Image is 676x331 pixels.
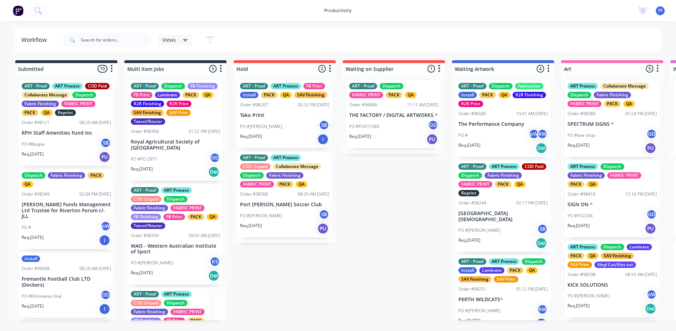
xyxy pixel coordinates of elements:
[131,300,161,306] div: COD Unpaid
[296,181,307,187] div: QA
[568,121,657,127] p: SPECTRUM SIGNS ^
[22,293,62,299] p: PO #Elimination final
[319,209,329,220] div: SB
[458,92,477,98] div: Install
[536,142,547,154] div: Del
[237,152,332,237] div: ART - ProofART ProcessCOD UnpaidCollaborate MessageDispatchFabric FinishingFABRIC PRINTPACKQAOrde...
[131,318,161,324] div: FB Finishing
[81,33,151,47] input: Search for orders...
[658,7,663,14] span: FF
[536,318,547,329] div: I
[600,83,649,89] div: Collaborate Message
[600,163,624,170] div: Dispatch
[458,297,548,303] p: PERTH WILDCATS^
[240,83,268,89] div: ART - Proof
[22,130,111,136] p: RPH Staff Amenities Fund Inc
[458,172,482,179] div: Dispatch
[240,123,282,130] p: PO #[PERSON_NAME]
[88,172,104,179] div: PACK
[458,200,486,206] div: Order #98244
[79,265,111,272] div: 08:29 AM [DATE]
[458,237,480,243] p: Req. [DATE]
[131,309,168,315] div: Fabric Finishing
[458,258,486,265] div: ART - Proof
[349,112,438,118] p: THE FACTORY / DIGITAL ARTWORKS ^
[321,5,355,16] div: productivity
[568,92,591,98] div: Dispatch
[456,161,551,252] div: ART - ProofART ProcessCOD PaidDispatchFabric FinishingFABRIC PRINTPACKQAReprintOrder #9824402:17 ...
[131,110,164,116] div: SAV Finishing
[131,260,173,266] p: PO #[PERSON_NAME]
[41,110,52,116] div: QA
[645,303,656,314] div: Del
[625,111,657,117] div: 01:54 PM [DATE]
[131,214,161,220] div: FB Finishing
[405,92,417,98] div: QA
[22,101,59,107] div: Fabric Finishing
[627,244,652,250] div: Laminate
[407,102,438,108] div: 11:11 AM [DATE]
[207,214,218,220] div: QA
[208,166,219,178] div: Del
[240,92,258,98] div: Install
[537,129,548,139] div: RW
[240,191,268,197] div: Order #98368
[568,172,605,179] div: Fabric Finishing
[587,253,598,259] div: QA
[568,253,584,259] div: PACK
[131,156,157,162] p: PO #PO-2971
[240,223,262,229] p: Req. [DATE]
[489,83,513,89] div: Dispatch
[22,141,45,147] p: PO #Beppie
[529,129,539,139] div: pW
[22,92,70,98] div: Collaborate Message
[208,270,219,281] div: Del
[100,221,111,231] div: pW
[458,111,486,117] div: Order #96585
[240,163,270,170] div: COD Unpaid
[386,92,402,98] div: PACK
[458,142,480,148] p: Req. [DATE]
[183,92,199,98] div: PACK
[458,181,492,187] div: FABRIC PRINT
[171,205,205,211] div: FABRIC PRINT
[22,202,111,219] p: [PERSON_NAME] Funds Management Ltd Trustee for Riverton Forum c/- JLL
[568,293,610,299] p: PO #[PERSON_NAME]
[131,196,161,202] div: COD Unpaid
[79,191,111,197] div: 02:04 PM [DATE]
[261,92,278,98] div: PACK
[188,318,204,324] div: PACK
[458,121,548,127] p: The Performance Company
[645,223,656,234] div: PU
[85,83,110,89] div: COD Paid
[240,202,329,208] p: Port [PERSON_NAME] Soccer Club
[155,92,180,98] div: Laminate
[131,101,164,107] div: R2R Finishing
[522,258,546,265] div: Dispatch
[646,129,657,139] div: GD
[479,267,504,274] div: Laminate
[202,92,213,98] div: QA
[513,92,546,98] div: R2R Finishing
[522,163,546,170] div: COD Paid
[568,163,598,170] div: ART Process
[625,191,657,197] div: 12:16 PM [DATE]
[426,134,438,145] div: PU
[99,151,110,163] div: PU
[270,155,301,161] div: ART Process
[349,83,377,89] div: ART - Proof
[21,36,50,44] div: Workflow
[458,101,483,107] div: R2R Print
[537,224,548,234] div: SB
[428,120,438,130] div: GD
[458,308,501,314] p: PO #[PERSON_NAME]
[458,211,548,223] p: [GEOGRAPHIC_DATA][DEMOGRAPHIC_DATA]
[536,237,547,249] div: Del
[189,232,220,239] div: 09:02 AM [DATE]
[240,181,274,187] div: FABRIC PRINT
[19,253,114,318] div: InstallOrder #9840808:29 AM [DATE]Fremantle Football Club LTD (Dockers)PO #Elimination finalGDReq...
[100,290,111,300] div: GD
[22,191,50,197] div: Order #98349
[298,191,329,197] div: 08:20 AM [DATE]
[458,132,468,139] p: PO #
